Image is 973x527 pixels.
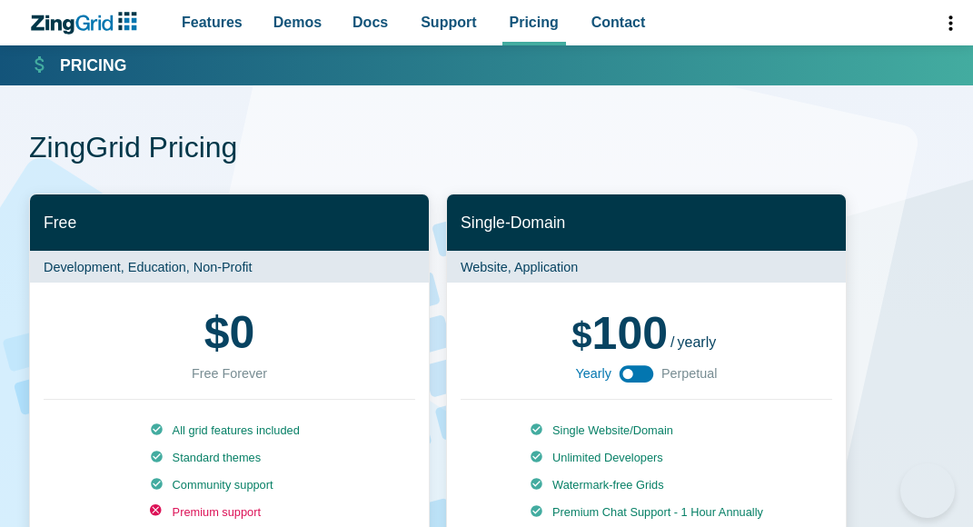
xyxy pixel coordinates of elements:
span: yearly [678,334,717,350]
h2: Single-Domain [447,194,846,252]
strong: Pricing [60,58,126,75]
span: Yearly [575,363,611,384]
li: All grid features included [150,423,310,439]
span: 100 [571,308,668,359]
p: Development, Education, Non-Profit [30,251,429,283]
li: Unlimited Developers [530,450,763,466]
p: Website, Application [447,251,846,283]
span: Docs [352,10,388,35]
strong: 0 [204,310,255,355]
li: Standard themes [150,450,310,466]
li: Premium support [150,504,310,521]
span: Demos [273,10,322,35]
span: Perpetual [661,363,718,384]
a: ZingChart Logo. Click to return to the homepage [29,12,146,35]
h2: Free [30,194,429,252]
a: Pricing [31,55,126,76]
li: Watermark-free Grids [530,477,763,493]
span: Features [182,10,243,35]
span: $ [204,310,230,355]
span: Contact [591,10,646,35]
li: Premium Chat Support - 1 Hour Annually [530,504,763,521]
li: Community support [150,477,310,493]
span: Support [421,10,476,35]
li: Single Website/Domain [530,423,763,439]
iframe: Help Scout Beacon - Open [900,463,955,518]
span: Pricing [510,10,559,35]
div: Free Forever [192,363,267,384]
span: / [670,335,674,350]
h1: ZingGrid Pricing [29,129,944,170]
